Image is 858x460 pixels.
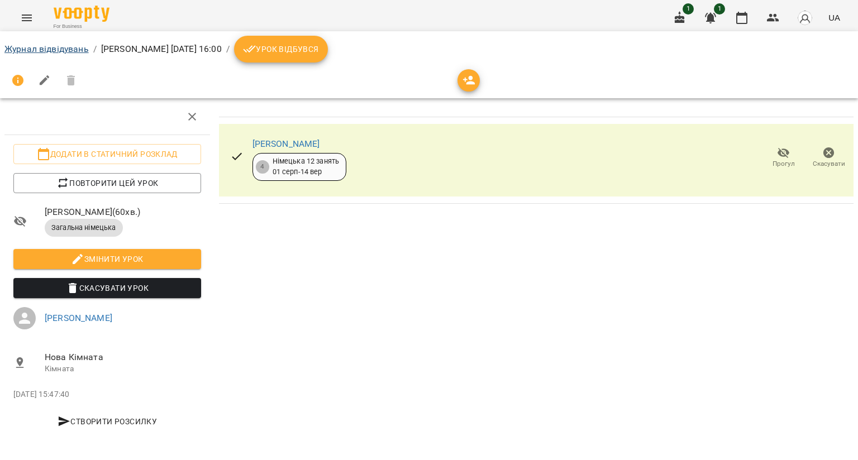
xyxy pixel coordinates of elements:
span: UA [828,12,840,23]
span: Прогул [773,159,795,169]
span: 1 [683,3,694,15]
button: Повторити цей урок [13,173,201,193]
span: 1 [714,3,725,15]
span: For Business [54,23,109,30]
button: Створити розсилку [13,411,201,432]
p: [PERSON_NAME] [DATE] 16:00 [101,42,222,56]
span: Скасувати [813,159,845,169]
span: Загальна німецька [45,223,123,233]
p: [DATE] 15:47:40 [13,389,201,400]
a: [PERSON_NAME] [252,138,320,149]
li: / [93,42,97,56]
button: Додати в статичний розклад [13,144,201,164]
button: UA [824,7,845,28]
span: Додати в статичний розклад [22,147,192,161]
a: [PERSON_NAME] [45,313,112,323]
span: Скасувати Урок [22,281,192,295]
div: 4 [256,160,269,174]
button: Скасувати [806,142,851,174]
span: Створити розсилку [18,415,197,428]
img: Voopty Logo [54,6,109,22]
a: Журнал відвідувань [4,44,89,54]
button: Змінити урок [13,249,201,269]
button: Скасувати Урок [13,278,201,298]
button: Урок відбувся [234,36,328,63]
img: avatar_s.png [797,10,813,26]
button: Menu [13,4,40,31]
span: [PERSON_NAME] ( 60 хв. ) [45,205,201,219]
li: / [226,42,230,56]
span: Змінити урок [22,252,192,266]
p: Кімната [45,363,201,375]
span: Повторити цей урок [22,176,192,190]
span: Нова Кімната [45,351,201,364]
nav: breadcrumb [4,36,854,63]
span: Урок відбувся [243,42,319,56]
div: Німецька 12 занять 01 серп - 14 вер [273,156,340,177]
button: Прогул [761,142,806,174]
